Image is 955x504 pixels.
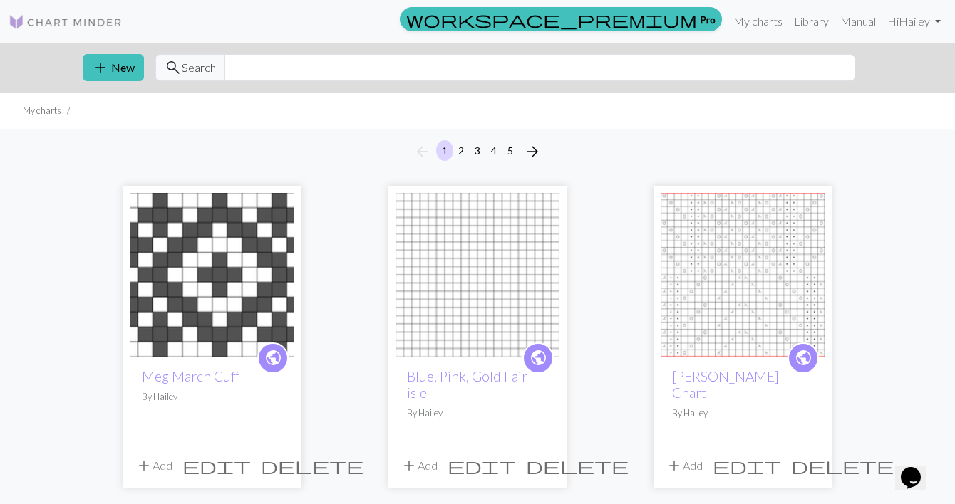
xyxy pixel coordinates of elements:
[396,452,443,479] button: Add
[436,140,453,161] button: 1
[130,266,294,280] a: Meg March Cuff
[530,347,547,369] span: public
[130,452,177,479] button: Add
[530,344,547,372] i: public
[407,368,527,401] a: Blue, Pink, Gold Fair isle
[264,347,282,369] span: public
[261,456,363,476] span: delete
[83,54,144,81] button: New
[672,368,779,401] a: [PERSON_NAME] Chart
[708,452,786,479] button: Edit
[882,7,946,36] a: HiHailey
[788,7,835,36] a: Library
[142,368,239,384] a: Meg March Cuff
[448,457,516,474] i: Edit
[9,14,123,31] img: Logo
[788,342,819,374] a: public
[835,7,882,36] a: Manual
[165,58,182,78] span: search
[795,344,812,372] i: public
[522,342,554,374] a: public
[23,104,61,117] li: My charts
[401,456,418,476] span: add
[713,456,781,476] span: edit
[400,7,722,31] a: Pro
[130,193,294,357] img: Meg March Cuff
[407,406,548,420] p: By Hailey
[666,456,683,476] span: add
[256,452,368,479] button: Delete
[661,193,825,357] img: Rosamund Lace Chart
[672,406,813,420] p: By Hailey
[177,452,256,479] button: Edit
[786,452,899,479] button: Delete
[408,140,547,163] nav: Page navigation
[396,266,559,280] a: Blue, Pink, Gold Fair isle
[257,342,289,374] a: public
[728,7,788,36] a: My charts
[182,456,251,476] span: edit
[135,456,153,476] span: add
[182,457,251,474] i: Edit
[448,456,516,476] span: edit
[895,447,941,490] iframe: chat widget
[406,9,697,29] span: workspace_premium
[791,456,894,476] span: delete
[264,344,282,372] i: public
[661,452,708,479] button: Add
[469,140,486,161] button: 3
[524,142,541,162] span: arrow_forward
[502,140,519,161] button: 5
[518,140,547,163] button: Next
[92,58,109,78] span: add
[142,390,283,404] p: By Hailey
[182,59,216,76] span: Search
[713,457,781,474] i: Edit
[485,140,502,161] button: 4
[396,193,559,357] img: Blue, Pink, Gold Fair isle
[443,452,521,479] button: Edit
[521,452,634,479] button: Delete
[524,143,541,160] i: Next
[453,140,470,161] button: 2
[526,456,629,476] span: delete
[661,266,825,280] a: Rosamund Lace Chart
[795,347,812,369] span: public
